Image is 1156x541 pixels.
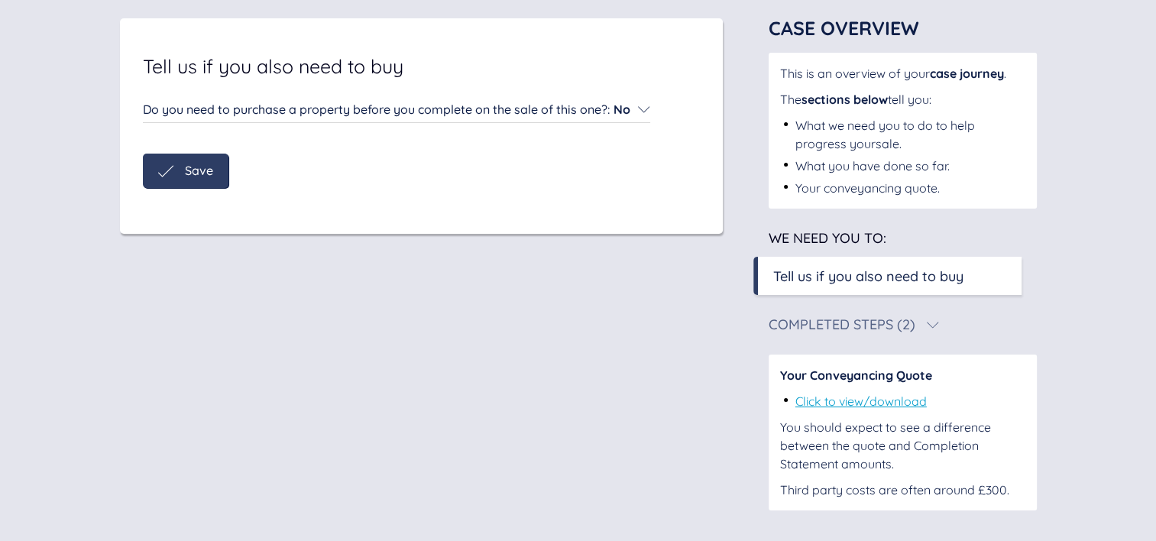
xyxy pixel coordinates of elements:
a: Click to view/download [795,394,927,409]
span: case journey [930,66,1004,81]
div: Your conveyancing quote. [795,179,940,197]
span: Your Conveyancing Quote [780,368,932,383]
span: Case Overview [769,16,919,40]
div: This is an overview of your . [780,64,1025,83]
div: You should expect to see a difference between the quote and Completion Statement amounts. [780,418,1025,473]
div: The tell you: [780,90,1025,109]
div: Tell us if you also need to buy [773,266,963,287]
div: What you have done so far. [795,157,950,175]
div: Completed Steps (2) [769,318,915,332]
span: Tell us if you also need to buy [143,57,403,76]
span: No [614,102,630,117]
div: What we need you to do to help progress your sale . [795,116,1025,153]
span: Save [185,164,213,177]
span: Do you need to purchase a property before you complete on the sale of this one? : [143,102,610,117]
div: Third party costs are often around £300. [780,481,1025,499]
span: We need you to: [769,229,886,247]
span: sections below [801,92,888,107]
